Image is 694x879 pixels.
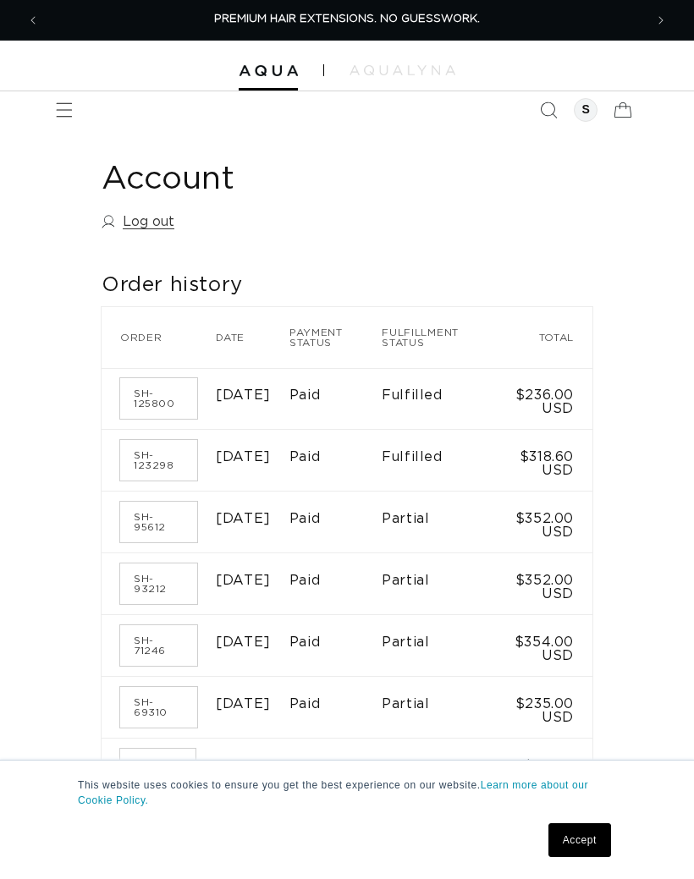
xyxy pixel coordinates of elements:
th: Payment status [289,307,382,368]
td: $236.00 USD [498,368,592,430]
a: Order number SH-67171 [120,749,196,779]
h2: Order history [102,272,592,299]
time: [DATE] [216,635,271,649]
td: Paid [289,677,382,739]
td: Partial [382,553,498,615]
time: [DATE] [216,388,271,402]
p: This website uses cookies to ensure you get the best experience on our website. [78,777,616,808]
time: [DATE] [216,697,271,711]
time: [DATE] [216,512,271,525]
td: $39.00 USD [498,739,592,794]
img: Aqua Hair Extensions [239,65,298,77]
summary: Menu [46,91,83,129]
a: Order number SH-125800 [120,378,197,419]
span: PREMIUM HAIR EXTENSIONS. NO GUESSWORK. [214,14,480,25]
td: $235.00 USD [498,677,592,739]
th: Fulfillment status [382,307,498,368]
a: Order number SH-123298 [120,440,197,481]
th: Date [216,307,289,368]
td: $352.00 USD [498,553,592,615]
td: Partial [382,739,498,794]
td: Fulfilled [382,430,498,492]
th: Total [498,307,592,368]
time: [DATE] [216,450,271,464]
img: aqualyna.com [350,65,455,75]
a: Order number SH-95612 [120,502,197,542]
td: Paid [289,739,382,794]
td: Fulfilled [382,368,498,430]
td: Paid [289,368,382,430]
summary: Search [530,91,567,129]
td: $354.00 USD [498,615,592,677]
td: Paid [289,430,382,492]
time: [DATE] [216,574,271,587]
td: $352.00 USD [498,492,592,553]
td: Paid [289,492,382,553]
button: Next announcement [642,2,680,39]
a: Order number SH-93212 [120,563,197,604]
a: Order number SH-71246 [120,625,197,666]
th: Order [102,307,216,368]
td: Partial [382,615,498,677]
td: $318.60 USD [498,430,592,492]
a: Accept [548,823,611,857]
td: Paid [289,553,382,615]
a: Order number SH-69310 [120,687,197,728]
td: Partial [382,677,498,739]
button: Previous announcement [14,2,52,39]
td: Partial [382,492,498,553]
h1: Account [102,159,592,201]
a: Log out [102,210,174,234]
td: Paid [289,615,382,677]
